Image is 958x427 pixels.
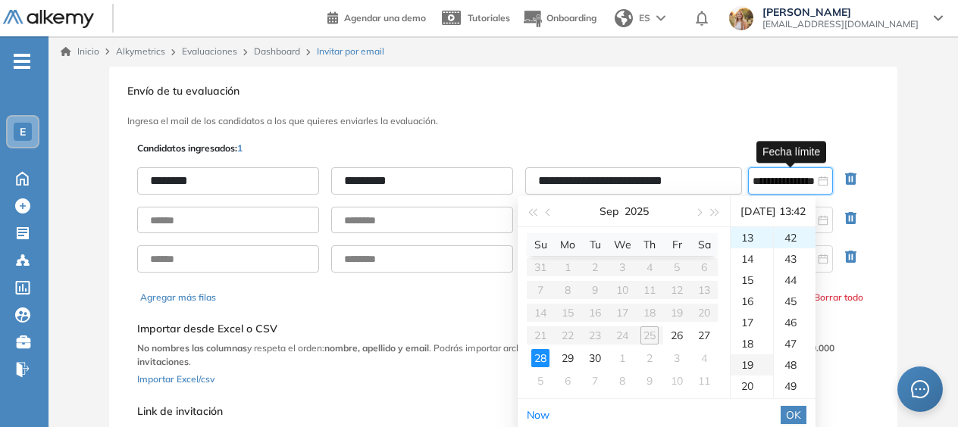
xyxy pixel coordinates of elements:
[774,333,816,354] div: 47
[668,372,686,390] div: 10
[668,326,686,344] div: 26
[3,10,94,29] img: Logo
[116,45,165,57] span: Alkymetrics
[554,369,581,392] td: 2025-10-06
[137,341,869,369] p: y respeta el orden: . Podrás importar archivos de . Cada evaluación tiene un .
[663,347,690,369] td: 2025-10-03
[774,248,816,270] div: 43
[731,354,773,376] div: 19
[546,12,596,23] span: Onboarding
[639,11,650,25] span: ES
[527,233,554,256] th: Su
[636,233,663,256] th: Th
[531,372,549,390] div: 5
[61,45,99,58] a: Inicio
[690,324,718,347] td: 2025-09-27
[663,324,690,347] td: 2025-09-26
[640,349,659,367] div: 2
[317,45,384,58] span: Invitar por email
[737,196,809,226] div: [DATE] 13:42
[690,369,718,392] td: 2025-10-11
[586,372,604,390] div: 7
[774,376,816,397] div: 49
[762,18,919,30] span: [EMAIL_ADDRESS][DOMAIN_NAME]
[254,45,300,57] a: Dashboard
[140,291,216,304] button: Agregar más filas
[695,372,713,390] div: 11
[182,45,237,57] a: Evaluaciones
[531,349,549,367] div: 28
[137,405,712,418] h5: Link de invitación
[586,349,604,367] div: 30
[774,270,816,291] div: 44
[14,60,30,63] i: -
[731,333,773,354] div: 18
[554,233,581,256] th: Mo
[581,369,609,392] td: 2025-10-07
[527,347,554,369] td: 2025-09-28
[663,369,690,392] td: 2025-10-10
[695,349,713,367] div: 4
[774,227,816,248] div: 42
[609,347,636,369] td: 2025-10-01
[468,12,510,23] span: Tutoriales
[137,323,869,335] h5: Importar desde Excel o CSV
[640,372,659,390] div: 9
[609,369,636,392] td: 2025-10-08
[781,406,806,424] button: OK
[625,196,649,226] button: 2025
[756,141,826,163] div: Fecha límite
[636,347,663,369] td: 2025-10-02
[344,12,426,23] span: Agendar una demo
[636,369,663,392] td: 2025-10-09
[695,326,713,344] div: 27
[731,397,773,418] div: 21
[731,248,773,270] div: 14
[910,379,929,398] span: message
[774,354,816,376] div: 48
[731,270,773,291] div: 15
[774,397,816,418] div: 50
[324,342,429,354] b: nombre, apellido y email
[814,291,863,304] button: Borrar todo
[522,2,596,35] button: Onboarding
[613,349,631,367] div: 1
[731,291,773,312] div: 16
[559,372,577,390] div: 6
[613,372,631,390] div: 8
[615,9,633,27] img: world
[786,407,801,423] span: OK
[327,8,426,26] a: Agendar una demo
[668,349,686,367] div: 3
[609,233,636,256] th: We
[137,369,214,387] button: Importar Excel/csv
[731,227,773,248] div: 13
[581,233,609,256] th: Tu
[237,142,243,154] span: 1
[656,15,665,21] img: arrow
[600,196,618,226] button: Sep
[559,349,577,367] div: 29
[127,85,879,98] h3: Envío de tu evaluación
[690,347,718,369] td: 2025-10-04
[127,116,879,126] h3: Ingresa el mail de los candidatos a los que quieres enviarles la evaluación.
[690,233,718,256] th: Sa
[527,369,554,392] td: 2025-10-05
[581,347,609,369] td: 2025-09-30
[20,126,26,138] span: E
[774,312,816,333] div: 46
[137,373,214,385] span: Importar Excel/csv
[731,312,773,333] div: 17
[527,408,549,422] a: Now
[137,342,247,354] b: No nombres las columnas
[762,6,919,18] span: [PERSON_NAME]
[663,233,690,256] th: Fr
[137,142,243,155] p: Candidatos ingresados:
[137,342,834,367] b: límite de 10.000 invitaciones
[731,376,773,397] div: 20
[774,291,816,312] div: 45
[554,347,581,369] td: 2025-09-29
